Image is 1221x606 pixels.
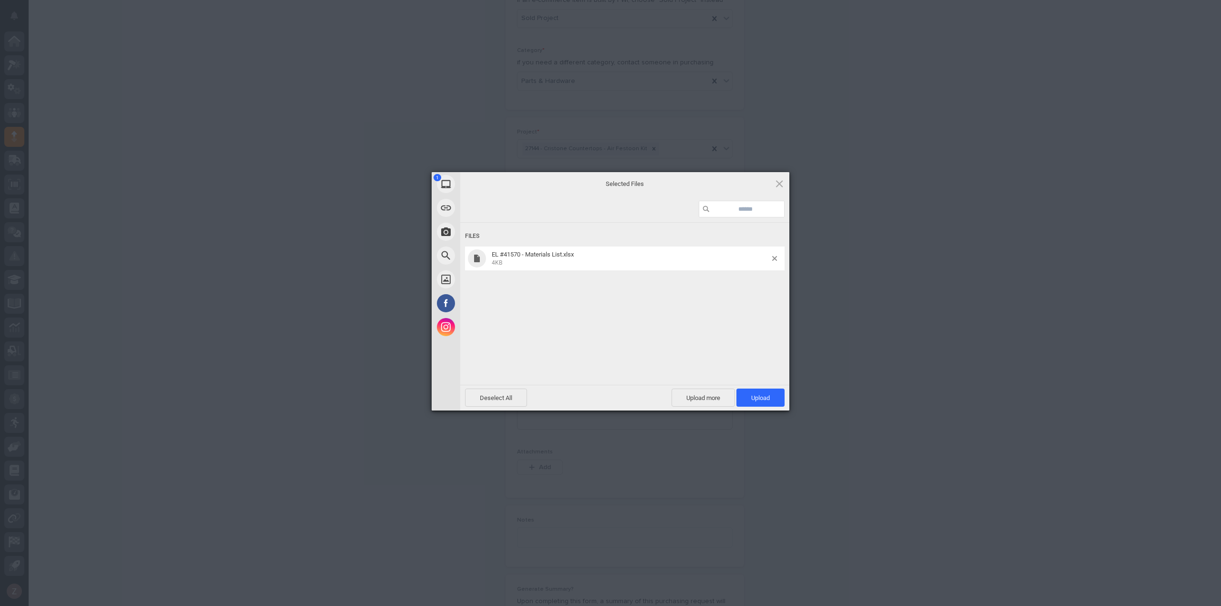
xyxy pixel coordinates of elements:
[432,244,546,267] div: Web Search
[774,178,785,189] span: Click here or hit ESC to close picker
[492,251,574,258] span: EL #41570 - Materials List.xlsx
[434,174,441,181] span: 1
[432,196,546,220] div: Link (URL)
[736,389,785,407] span: Upload
[465,389,527,407] span: Deselect All
[432,172,546,196] div: My Device
[432,220,546,244] div: Take Photo
[432,291,546,315] div: Facebook
[432,267,546,291] div: Unsplash
[489,251,772,267] span: EL #41570 - Materials List.xlsx
[492,259,502,266] span: 4KB
[529,179,720,188] span: Selected Files
[751,394,770,401] span: Upload
[465,227,785,245] div: Files
[432,315,546,339] div: Instagram
[672,389,735,407] span: Upload more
